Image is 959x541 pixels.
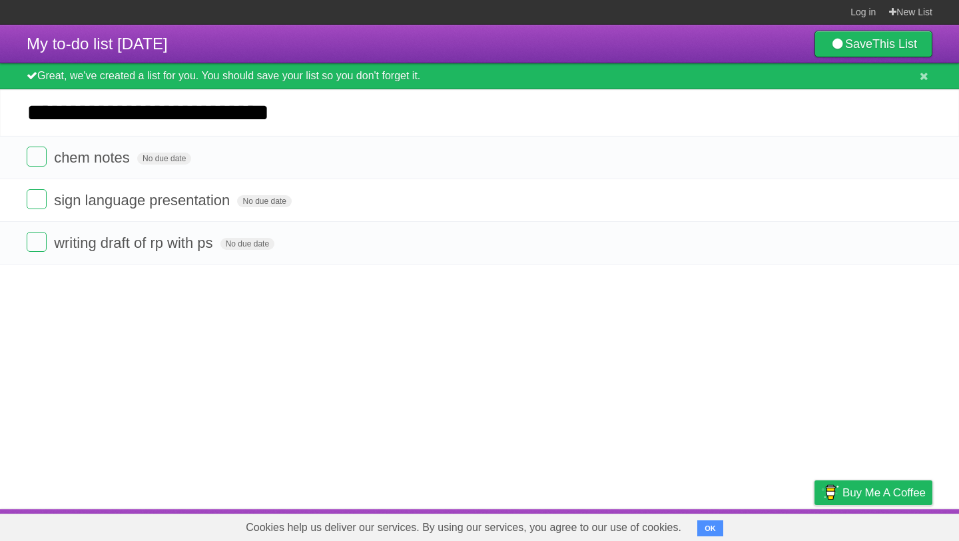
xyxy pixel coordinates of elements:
[237,195,291,207] span: No due date
[814,480,932,505] a: Buy me a coffee
[681,512,735,538] a: Developers
[27,35,168,53] span: My to-do list [DATE]
[814,31,932,57] a: SaveThis List
[872,37,917,51] b: This List
[54,235,216,251] span: writing draft of rp with ps
[27,147,47,167] label: Done
[842,481,926,504] span: Buy me a coffee
[54,192,233,209] span: sign language presentation
[821,481,839,504] img: Buy me a coffee
[27,232,47,252] label: Done
[848,512,932,538] a: Suggest a feature
[220,238,274,250] span: No due date
[137,153,191,165] span: No due date
[27,189,47,209] label: Done
[637,512,665,538] a: About
[752,512,781,538] a: Terms
[232,514,695,541] span: Cookies help us deliver our services. By using our services, you agree to our use of cookies.
[697,520,723,536] button: OK
[797,512,832,538] a: Privacy
[54,149,133,166] span: chem notes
